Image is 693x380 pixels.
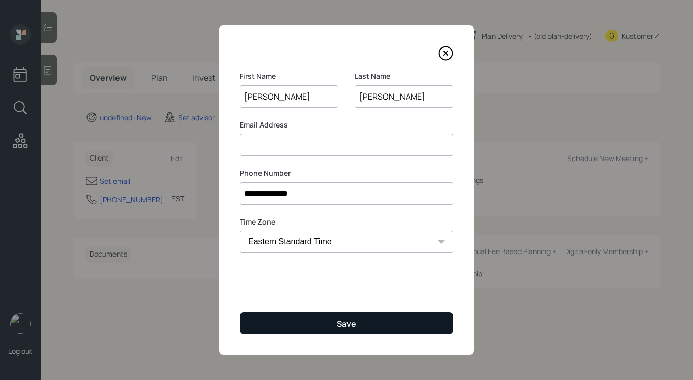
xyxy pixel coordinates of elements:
[240,120,453,130] label: Email Address
[355,71,453,81] label: Last Name
[240,168,453,178] label: Phone Number
[337,318,356,329] div: Save
[240,312,453,334] button: Save
[240,71,338,81] label: First Name
[240,217,453,227] label: Time Zone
